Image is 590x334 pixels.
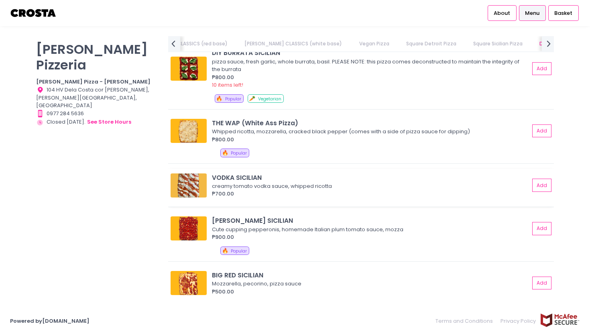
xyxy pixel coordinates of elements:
div: Closed [DATE]. [36,118,158,126]
span: 🔥 [222,149,228,157]
button: Add [532,124,551,138]
div: ₱900.00 [212,233,529,241]
span: 🥕 [249,95,255,102]
div: creamy tomato vodka sauce, whipped ricotta [212,182,527,190]
button: Add [532,179,551,192]
a: Powered by[DOMAIN_NAME] [10,317,90,325]
div: ₱700.00 [212,190,529,198]
div: ₱800.00 [212,136,529,144]
img: RONI SICILIAN [171,216,207,240]
span: 10 items left! [212,81,243,89]
button: Add [532,222,551,235]
img: BIG RED SICILIAN [171,271,207,295]
img: VODKA SICILIAN [171,173,207,198]
span: 🔥 [216,95,222,102]
div: 104 HV Dela Costa cor [PERSON_NAME], [PERSON_NAME][GEOGRAPHIC_DATA], [GEOGRAPHIC_DATA] [36,86,158,110]
div: [PERSON_NAME] SICILIAN [212,216,529,225]
img: mcafee-secure [540,313,580,327]
span: About [494,9,510,17]
b: [PERSON_NAME] Pizza - [PERSON_NAME] [36,78,151,86]
button: Add [532,62,551,75]
div: Mozzarella, pecorino, pizza sauce [212,280,527,288]
span: Vegetarian [258,96,281,102]
button: Add [532,277,551,290]
a: Square Sicilian Pizza [466,36,531,51]
a: Menu [519,5,546,20]
div: THE WAP (White Ass Pizza) [212,118,529,128]
div: DIY BURRATA SICILIAN [212,48,529,57]
div: 0977 284 5636 [36,110,158,118]
span: Popular [231,150,247,156]
a: Terms and Conditions [435,313,497,329]
div: VODKA SICILIAN [212,173,529,182]
span: Popular [231,248,247,254]
div: ₱500.00 [212,288,529,296]
div: Cute cupping pepperonis, homemade Italian plum tomato sauce, mozza [212,226,527,234]
button: see store hours [87,118,132,126]
span: Popular [225,96,241,102]
a: [PERSON_NAME] CLASSICS (red base) [128,36,236,51]
a: [PERSON_NAME] CLASSICS (white base) [237,36,350,51]
a: Vegan Pizza [351,36,397,51]
div: Whipped ricotta, mozzarella, cracked black pepper (comes with a side of pizza sauce for dipping) [212,128,527,136]
div: pizza sauce, fresh garlic, whole burrata, basil. PLEASE NOTE: this pizza comes deconstructed to m... [212,58,527,73]
a: About [488,5,517,20]
span: Basket [554,9,572,17]
span: 🔥 [222,247,228,255]
a: Square Detroit Pizza [398,36,464,51]
img: logo [10,6,57,20]
p: [PERSON_NAME] Pizzeria [36,41,158,73]
a: Privacy Policy [497,313,540,329]
img: THE WAP (White Ass Pizza) [171,119,207,143]
div: BIG RED SICILIAN [212,271,529,280]
div: ₱800.00 [212,73,529,81]
span: Menu [525,9,539,17]
img: DIY BURRATA SICILIAN [171,57,207,81]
